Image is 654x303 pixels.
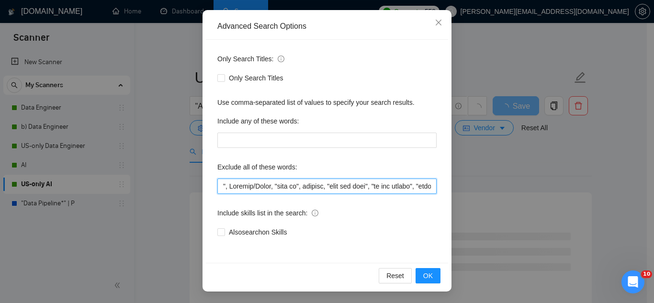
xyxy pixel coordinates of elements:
[621,270,644,293] iframe: Intercom live chat
[217,21,437,32] div: Advanced Search Options
[217,208,318,218] span: Include skills list in the search:
[217,113,299,129] label: Include any of these words:
[379,268,412,283] button: Reset
[386,270,404,281] span: Reset
[217,54,284,64] span: Only Search Titles:
[435,19,442,26] span: close
[423,270,433,281] span: OK
[426,10,451,36] button: Close
[217,159,297,175] label: Exclude all of these words:
[641,270,652,278] span: 10
[312,210,318,216] span: info-circle
[416,268,440,283] button: OK
[217,97,437,108] div: Use comma-separated list of values to specify your search results.
[278,56,284,62] span: info-circle
[225,73,287,83] span: Only Search Titles
[225,227,291,237] span: Also search on Skills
